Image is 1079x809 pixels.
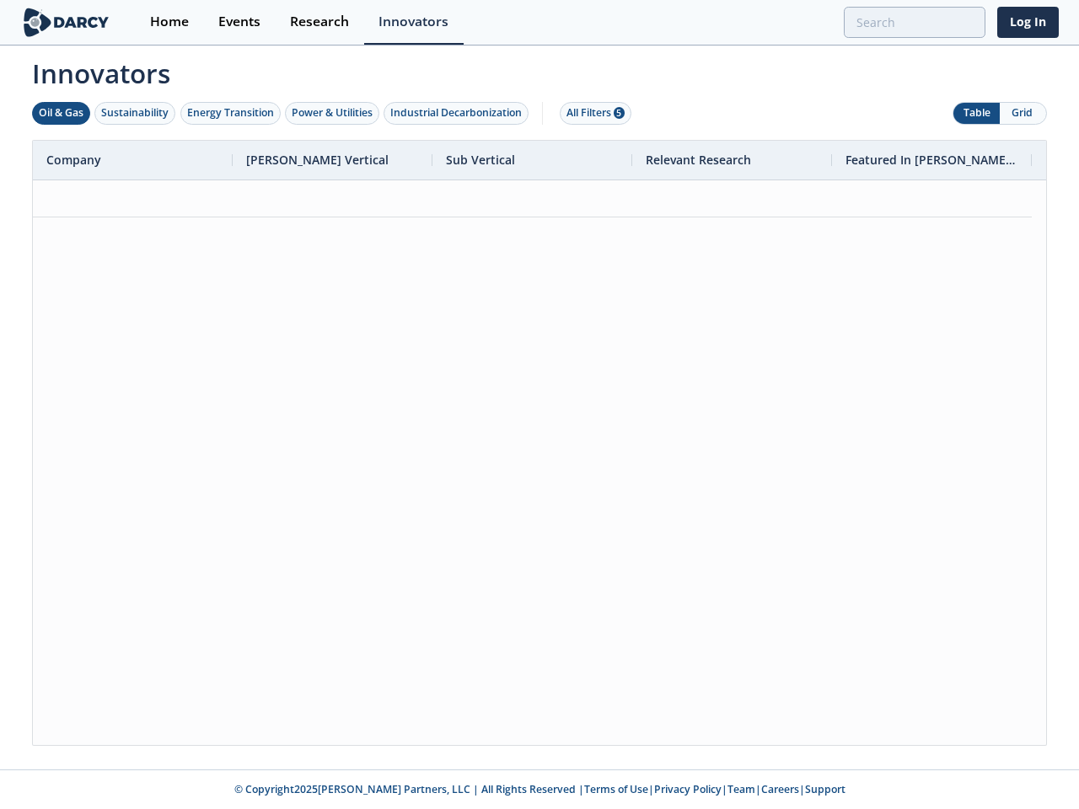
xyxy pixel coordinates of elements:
a: Careers [761,782,799,796]
span: Innovators [20,47,1059,93]
div: Energy Transition [187,105,274,121]
a: Team [727,782,755,796]
button: Energy Transition [180,102,281,125]
button: Industrial Decarbonization [384,102,529,125]
input: Advanced Search [844,7,985,38]
img: logo-wide.svg [20,8,112,37]
a: Log In [997,7,1059,38]
p: © Copyright 2025 [PERSON_NAME] Partners, LLC | All Rights Reserved | | | | | [24,782,1055,797]
button: All Filters 5 [560,102,631,125]
span: Sub Vertical [446,152,515,168]
div: Power & Utilities [292,105,373,121]
button: Sustainability [94,102,175,125]
button: Power & Utilities [285,102,379,125]
button: Grid [1000,103,1046,124]
span: [PERSON_NAME] Vertical [246,152,389,168]
div: All Filters [566,105,625,121]
span: Company [46,152,101,168]
div: Events [218,15,260,29]
div: Sustainability [101,105,169,121]
div: Research [290,15,349,29]
span: Relevant Research [646,152,751,168]
div: Innovators [378,15,448,29]
a: Support [805,782,845,796]
a: Privacy Policy [654,782,722,796]
span: Featured In [PERSON_NAME] Live [845,152,1018,168]
div: Home [150,15,189,29]
a: Terms of Use [584,782,648,796]
button: Table [953,103,1000,124]
div: Oil & Gas [39,105,83,121]
button: Oil & Gas [32,102,90,125]
div: Industrial Decarbonization [390,105,522,121]
span: 5 [614,107,625,119]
